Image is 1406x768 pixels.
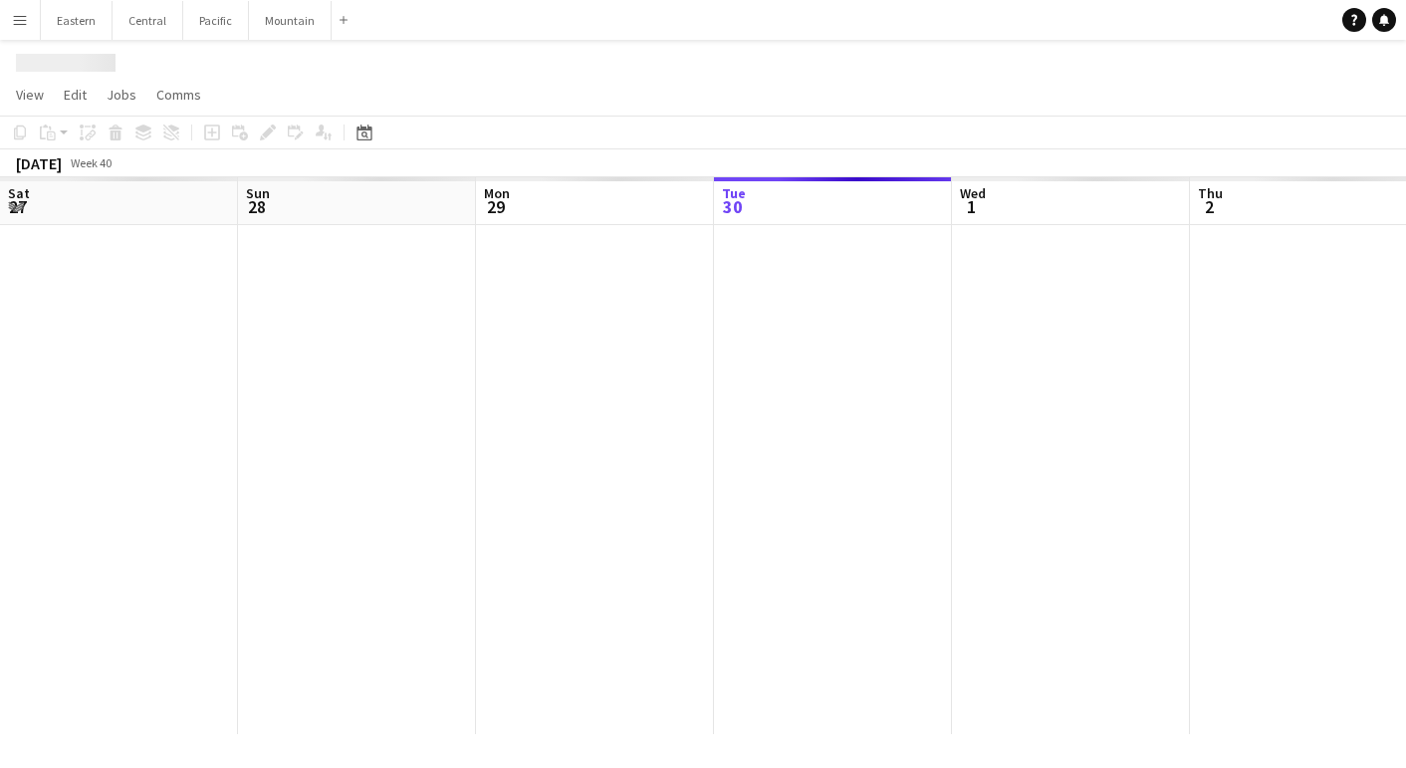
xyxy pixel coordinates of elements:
a: Jobs [99,82,144,108]
a: Edit [56,82,95,108]
span: Edit [64,86,87,104]
span: Comms [156,86,201,104]
span: Mon [484,184,510,202]
span: 2 [1195,195,1223,218]
a: View [8,82,52,108]
span: 1 [957,195,986,218]
button: Pacific [183,1,249,40]
span: Sat [8,184,30,202]
span: 27 [5,195,30,218]
span: 29 [481,195,510,218]
button: Central [113,1,183,40]
span: Wed [960,184,986,202]
div: [DATE] [16,153,62,173]
span: 28 [243,195,270,218]
span: Week 40 [66,155,116,170]
span: Tue [722,184,746,202]
span: 30 [719,195,746,218]
span: Sun [246,184,270,202]
span: Thu [1198,184,1223,202]
a: Comms [148,82,209,108]
button: Mountain [249,1,332,40]
span: Jobs [107,86,136,104]
span: View [16,86,44,104]
button: Eastern [41,1,113,40]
